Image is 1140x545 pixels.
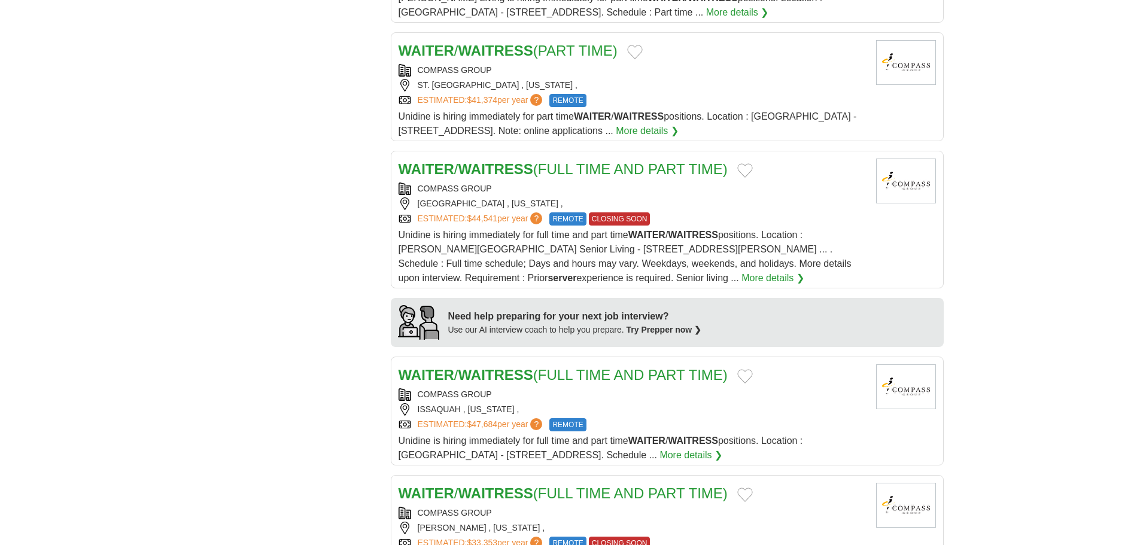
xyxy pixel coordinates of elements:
[530,94,542,106] span: ?
[448,324,702,336] div: Use our AI interview coach to help you prepare.
[418,418,545,431] a: ESTIMATED:$47,684per year?
[737,369,753,383] button: Add to favorite jobs
[627,45,643,59] button: Add to favorite jobs
[876,483,936,528] img: Compass Group logo
[448,309,702,324] div: Need help preparing for your next job interview?
[418,184,492,193] a: COMPASS GROUP
[530,418,542,430] span: ?
[399,367,454,383] strong: WAITER
[418,389,492,399] a: COMPASS GROUP
[467,419,497,429] span: $47,684
[628,436,665,446] strong: WAITER
[418,94,545,107] a: ESTIMATED:$41,374per year?
[399,436,803,460] span: Unidine is hiring immediately for full time and part time / positions. Location : [GEOGRAPHIC_DAT...
[399,485,728,501] a: WAITER/WAITRESS(FULL TIME AND PART TIME)
[737,488,753,502] button: Add to favorite jobs
[399,79,867,92] div: ST. [GEOGRAPHIC_DATA] , [US_STATE] ,
[589,212,650,226] span: CLOSING SOON
[668,436,718,446] strong: WAITRESS
[399,367,728,383] a: WAITER/WAITRESS(FULL TIME AND PART TIME)
[399,197,867,210] div: [GEOGRAPHIC_DATA] , [US_STATE] ,
[627,325,702,334] a: Try Prepper now ❯
[399,230,852,283] span: Unidine is hiring immediately for full time and part time / positions. Location : [PERSON_NAME][G...
[399,161,728,177] a: WAITER/WAITRESS(FULL TIME AND PART TIME)
[737,163,753,178] button: Add to favorite jobs
[628,230,665,240] strong: WAITER
[399,403,867,416] div: ISSAQUAH , [US_STATE] ,
[574,111,611,121] strong: WAITER
[418,508,492,517] a: COMPASS GROUP
[876,40,936,85] img: Compass Group logo
[876,364,936,409] img: Compass Group logo
[418,212,545,226] a: ESTIMATED:$44,541per year?
[668,230,718,240] strong: WAITRESS
[418,65,492,75] a: COMPASS GROUP
[530,212,542,224] span: ?
[458,367,533,383] strong: WAITRESS
[399,161,454,177] strong: WAITER
[467,214,497,223] span: $44,541
[876,159,936,203] img: Compass Group logo
[659,448,722,462] a: More details ❯
[458,485,533,501] strong: WAITRESS
[467,95,497,105] span: $41,374
[741,271,804,285] a: More details ❯
[616,124,679,138] a: More details ❯
[614,111,664,121] strong: WAITRESS
[399,485,454,501] strong: WAITER
[399,111,857,136] span: Unidine is hiring immediately for part time / positions. Location : [GEOGRAPHIC_DATA] - [STREET_A...
[549,212,586,226] span: REMOTE
[458,42,533,59] strong: WAITRESS
[458,161,533,177] strong: WAITRESS
[399,42,618,59] a: WAITER/WAITRESS(PART TIME)
[548,273,576,283] strong: server
[706,5,769,20] a: More details ❯
[549,418,586,431] span: REMOTE
[399,42,454,59] strong: WAITER
[399,522,867,534] div: [PERSON_NAME] , [US_STATE] ,
[549,94,586,107] span: REMOTE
